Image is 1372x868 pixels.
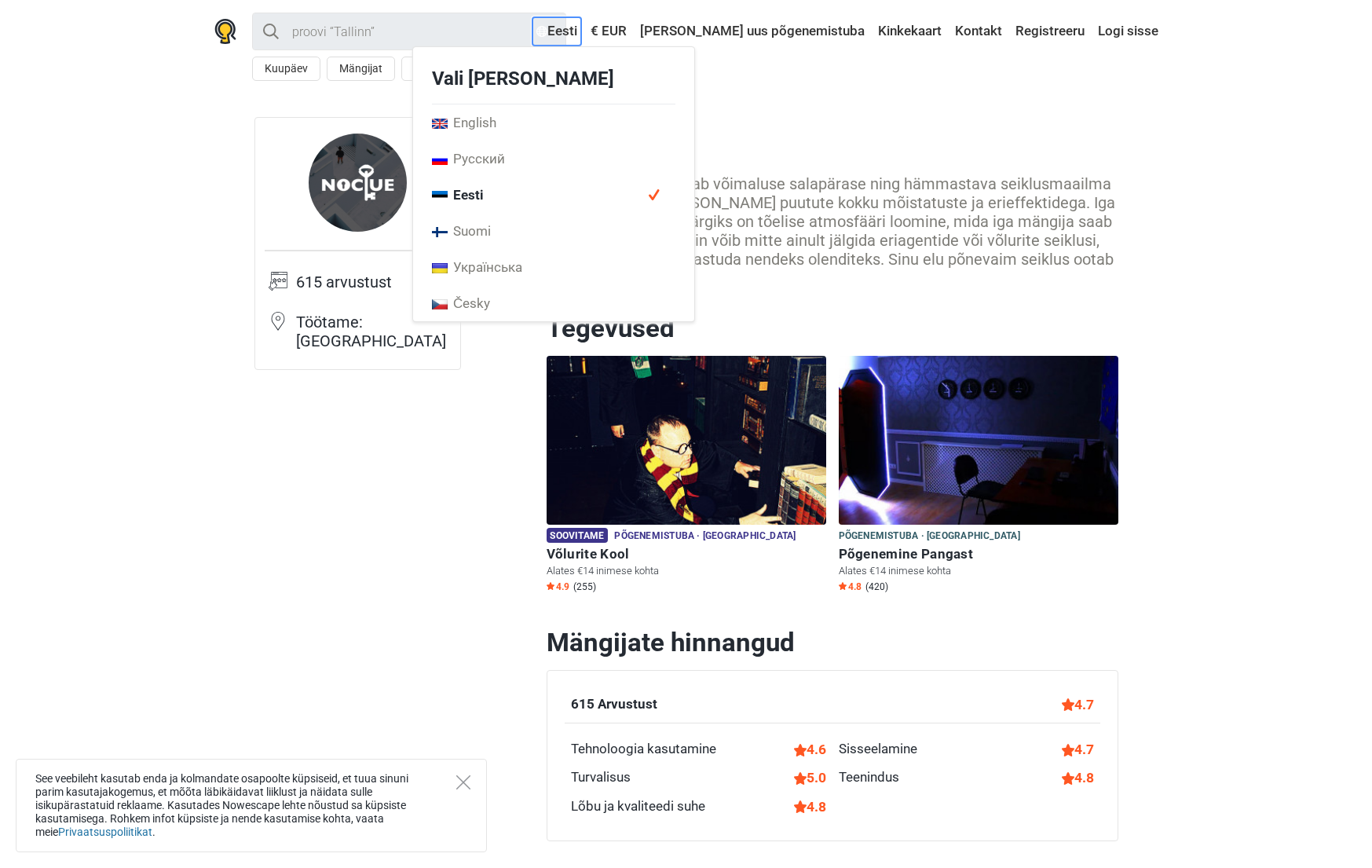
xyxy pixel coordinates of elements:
[432,299,448,309] img: Czech
[571,767,631,788] div: Turvalisus
[547,313,1118,344] h2: Tegevused
[1012,17,1088,46] a: Registreeru
[839,564,1118,578] p: Alates €14 inimese kohta
[1062,767,1094,788] div: 4.8
[547,564,826,578] p: Alates €14 inimese kohta
[547,580,569,593] span: 4.9
[252,13,566,50] input: proovi “Tallinn”
[432,258,522,276] span: Українська
[547,627,1118,658] h2: Mängijate hinnangud
[547,582,554,590] img: Star
[547,356,826,525] img: Võlurite Kool
[614,528,796,545] span: Põgenemistuba · [GEOGRAPHIC_DATA]
[951,17,1006,46] a: Kontakt
[547,356,826,596] a: Võlurite Kool Soovitame Põgenemistuba · [GEOGRAPHIC_DATA] Võlurite Kool Alates €14 inimese kohta ...
[571,739,716,760] div: Tehnoloogia kasutamine
[794,797,826,817] div: 4.8
[839,546,1118,562] h6: Põgenemine Pangast
[432,186,484,203] span: Eesti
[547,528,609,543] span: Soovitame
[401,57,445,81] button: Age
[1062,739,1094,760] div: 4.7
[432,155,448,165] img: Russian
[839,356,1118,596] a: Põgenemine Pangast Põgenemistuba · [GEOGRAPHIC_DATA] Põgenemine Pangast Alates €14 inimese kohta ...
[432,114,496,131] span: English
[413,104,694,141] a: EnglishEnglish
[296,271,450,311] td: 615 arvustust
[865,580,888,593] span: (420)
[571,797,705,817] div: Lõbu ja kvaliteedi suhe
[536,26,547,37] img: Eesti
[296,311,450,360] td: Töötame: [GEOGRAPHIC_DATA]
[839,739,917,760] div: Sisseelamine
[839,580,862,593] span: 4.8
[58,826,152,838] a: Privaatsuspoliitikat
[413,285,694,321] a: CzechČesky
[547,117,1118,151] h1: No Clue
[432,222,491,240] span: Suomi
[587,17,631,46] a: € EUR
[456,775,470,789] button: Close
[1094,17,1158,46] a: Logi sisse
[571,694,657,715] div: 615 Arvustust
[327,57,395,81] button: Mängijat
[547,546,826,562] h6: Võlurite Kool
[874,17,946,46] a: Kinkekaart
[16,759,487,852] div: See veebileht kasutab enda ja kolmandate osapoolte küpsiseid, et tuua sinuni parim kasutajakogemu...
[413,141,694,177] a: RussianРусский
[432,119,448,129] img: English
[413,213,694,249] a: SuomiSuomi
[839,356,1118,525] img: Põgenemine Pangast
[252,57,320,81] button: Kuupäev
[432,263,448,273] img: Ukrainian
[573,580,596,593] span: (255)
[413,53,694,104] div: Vali [PERSON_NAME]
[412,46,695,322] div: Eesti
[214,19,236,44] img: Nowescape logo
[839,528,1020,545] span: Põgenemistuba · [GEOGRAPHIC_DATA]
[1062,694,1094,715] div: 4.7
[839,767,899,788] div: Teenindus
[432,191,448,201] img: Estonian
[413,249,694,285] a: UkrainianУкраїнська
[532,17,581,46] a: Eesti
[794,767,826,788] div: 5.0
[636,17,869,46] a: [PERSON_NAME] uus põgenemistuba
[432,295,490,312] span: Česky
[839,582,847,590] img: Star
[432,150,505,167] span: Русский
[794,739,826,760] div: 4.6
[432,227,448,237] img: Suomi
[547,174,1118,288] div: Põgenemistuba- annab võimaluse salapärase ning hämmastava seiklusmaailma sukeldumiseks, [PERSON_N...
